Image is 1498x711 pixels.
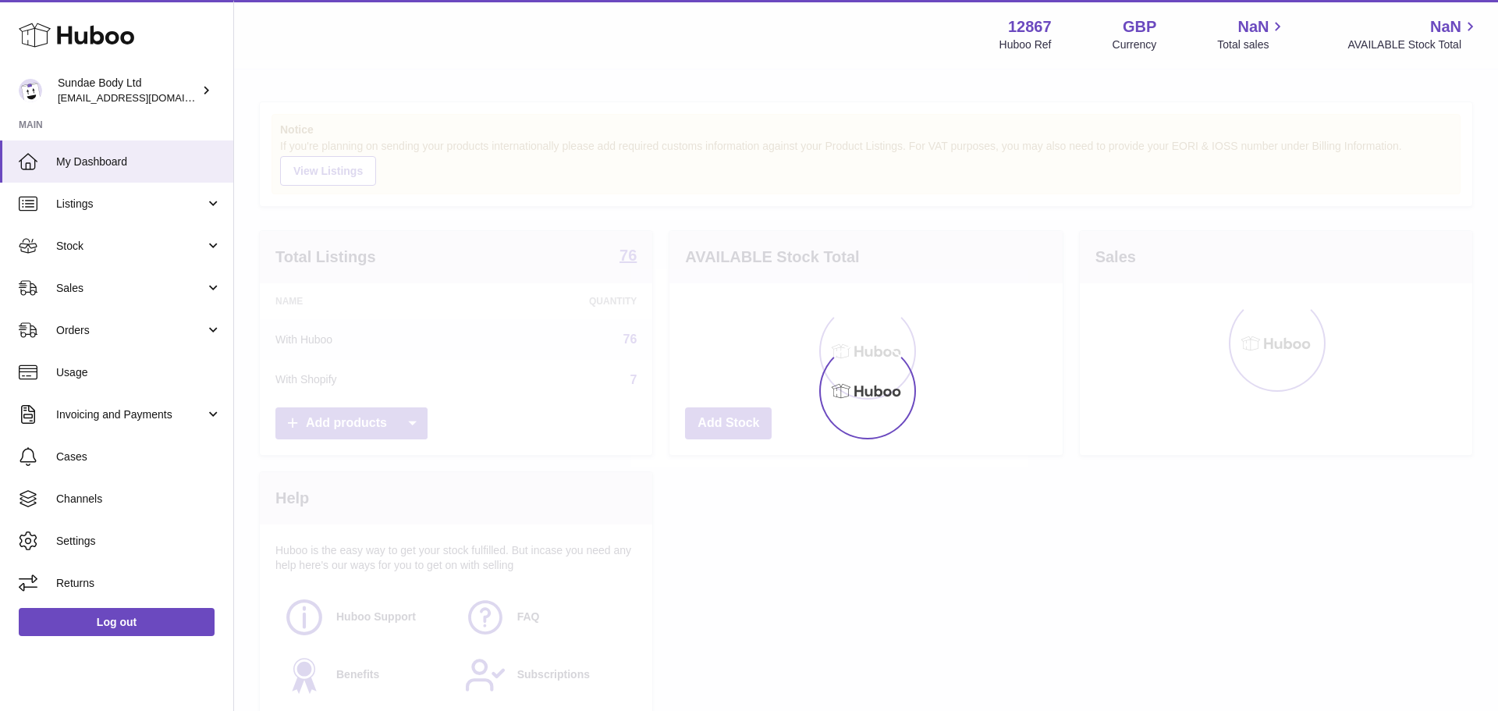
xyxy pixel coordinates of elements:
[1347,16,1479,52] a: NaN AVAILABLE Stock Total
[999,37,1052,52] div: Huboo Ref
[1113,37,1157,52] div: Currency
[1347,37,1479,52] span: AVAILABLE Stock Total
[56,155,222,169] span: My Dashboard
[56,492,222,507] span: Channels
[56,407,205,422] span: Invoicing and Payments
[56,365,222,380] span: Usage
[1237,16,1269,37] span: NaN
[56,197,205,212] span: Listings
[1430,16,1461,37] span: NaN
[19,608,215,636] a: Log out
[1008,16,1052,37] strong: 12867
[58,76,198,105] div: Sundae Body Ltd
[1123,16,1156,37] strong: GBP
[1217,37,1287,52] span: Total sales
[19,79,42,102] img: internalAdmin-12867@internal.huboo.com
[56,239,205,254] span: Stock
[56,450,222,464] span: Cases
[56,576,222,591] span: Returns
[56,281,205,296] span: Sales
[56,323,205,338] span: Orders
[56,534,222,549] span: Settings
[1217,16,1287,52] a: NaN Total sales
[58,91,229,104] span: [EMAIL_ADDRESS][DOMAIN_NAME]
